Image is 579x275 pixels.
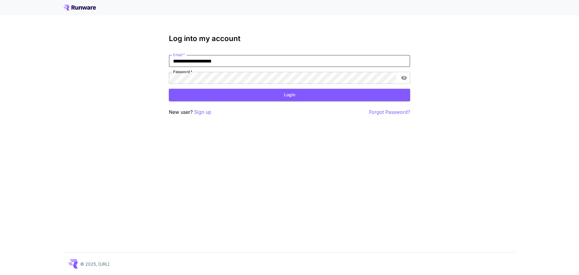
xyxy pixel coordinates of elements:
[173,52,185,57] label: Email
[173,69,192,74] label: Password
[369,108,410,116] button: Forgot Password?
[169,89,410,101] button: Login
[169,34,410,43] h3: Log into my account
[399,72,410,83] button: toggle password visibility
[169,108,211,116] p: New user?
[80,261,109,267] p: © 2025, [URL]
[194,108,211,116] button: Sign up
